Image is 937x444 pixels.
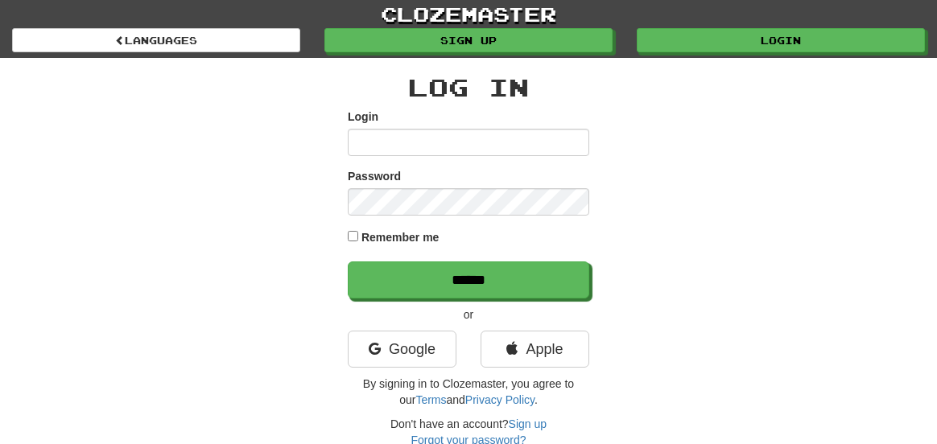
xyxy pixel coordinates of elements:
[509,417,547,430] a: Sign up
[348,331,456,368] a: Google
[348,168,401,184] label: Password
[465,393,535,406] a: Privacy Policy
[12,28,300,52] a: Languages
[348,74,589,101] h2: Log In
[348,306,589,323] p: or
[324,28,613,52] a: Sign up
[361,229,440,245] label: Remember me
[637,28,925,52] a: Login
[348,376,589,408] p: By signing in to Clozemaster, you agree to our and .
[415,393,446,406] a: Terms
[348,109,378,125] label: Login
[481,331,589,368] a: Apple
